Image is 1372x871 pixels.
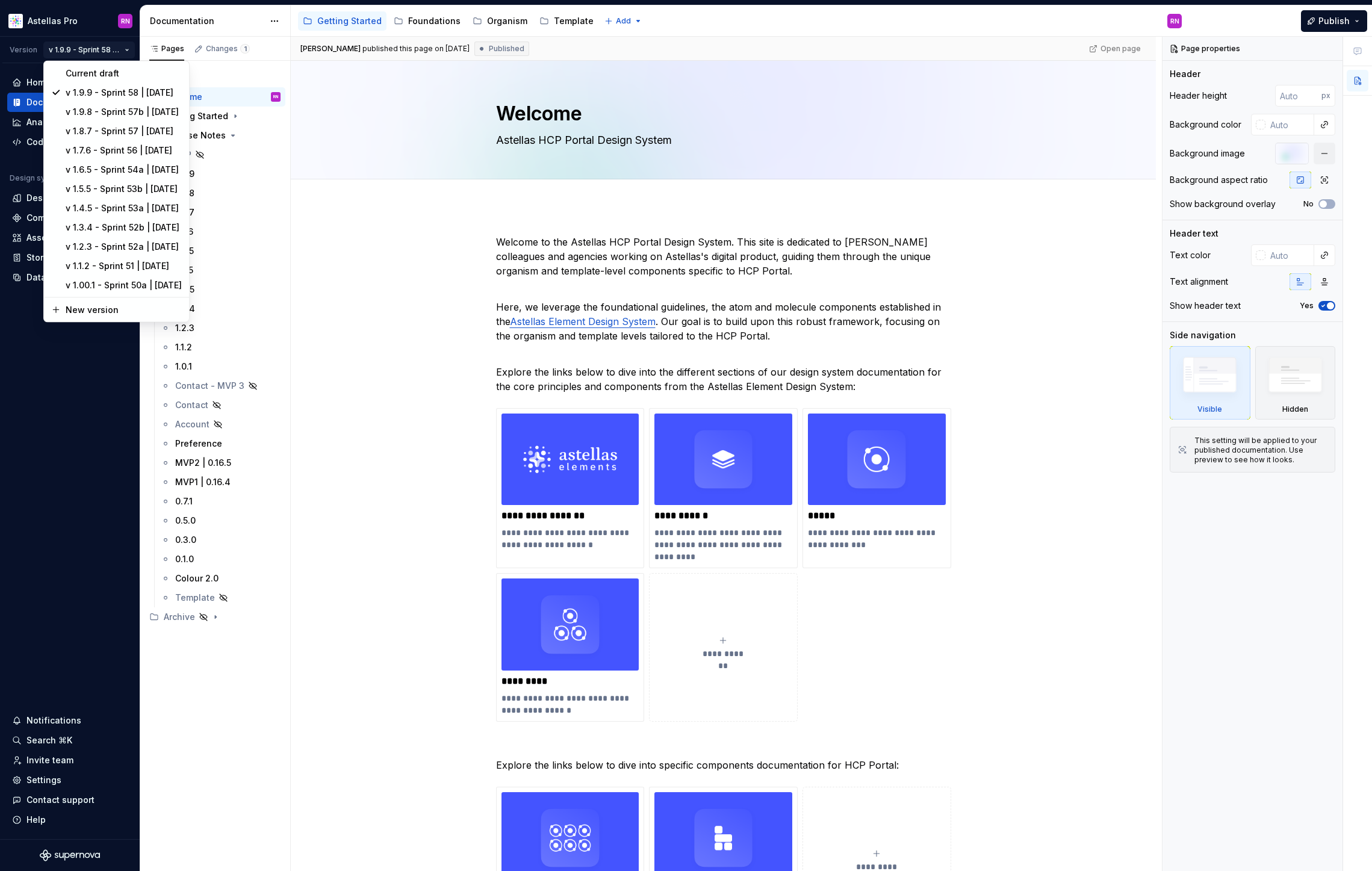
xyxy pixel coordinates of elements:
div: v 1.2.3 - Sprint 52a | [DATE] [66,241,182,253]
div: v 1.9.8 - Sprint 57b | [DATE] [66,106,182,118]
div: v 1.3.4 - Sprint 52b | [DATE] [66,222,182,234]
div: v 1.8.7 - Sprint 57 | [DATE] [66,125,182,137]
div: Current draft [66,67,182,79]
div: New version [66,304,182,316]
div: v 1.9.9 - Sprint 58 | [DATE] [66,87,182,99]
div: v 1.1.2 - Sprint 51 | [DATE] [66,260,182,272]
div: v 1.00.1 - Sprint 50a | [DATE] [66,279,182,291]
div: v 1.6.5 - Sprint 54a | [DATE] [66,164,182,176]
div: v 1.7.6 - Sprint 56 | [DATE] [66,144,182,157]
div: v 1.4.5 - Sprint 53a | [DATE] [66,202,182,214]
div: v 1.5.5 - Sprint 53b | [DATE] [66,183,182,195]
